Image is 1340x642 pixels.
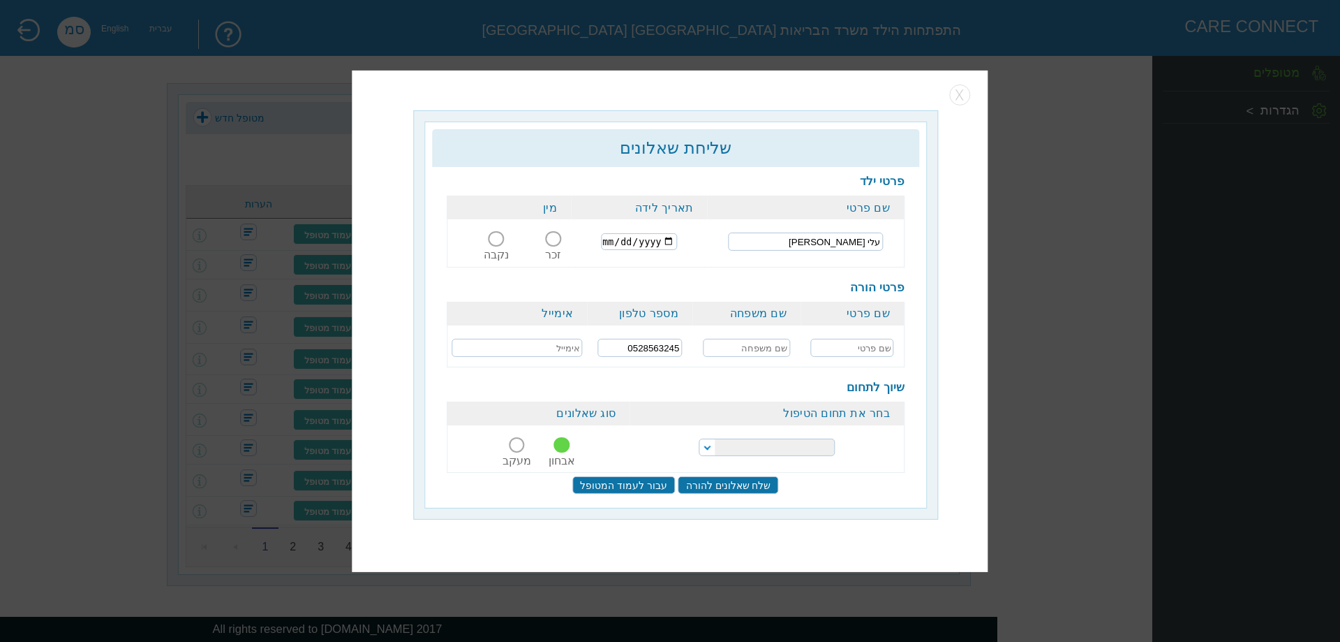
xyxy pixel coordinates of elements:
b: פרטי ילד [860,175,904,188]
input: שלח שאלונים להורה [678,476,779,494]
input: שם פרטי [728,233,883,251]
label: מעקב [502,455,531,467]
input: אימייל [452,339,583,357]
input: מספר טלפון [597,339,682,357]
th: סוג שאלונים [447,402,630,425]
th: מין [447,196,571,219]
label: זכר [545,249,561,261]
th: תאריך לידה [571,196,708,219]
h2: שליחת שאלונים [439,138,912,158]
label: אבחון [549,455,575,467]
b: פרטי הורה [850,281,904,294]
label: נקבה [484,249,509,261]
input: שם פרטי [810,339,893,357]
input: עבור לעמוד המטופל [572,476,675,494]
th: שם פרטי [801,302,904,326]
th: אימייל [447,302,588,326]
th: שם פרטי [708,196,904,219]
th: שם משפחה [692,302,801,326]
input: שם משפחה [703,339,790,357]
b: שיוך לתחום [847,381,904,394]
th: מספר טלפון [588,302,693,326]
th: בחר את תחום הטיפול [630,402,904,425]
input: תאריך לידה [601,233,677,250]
